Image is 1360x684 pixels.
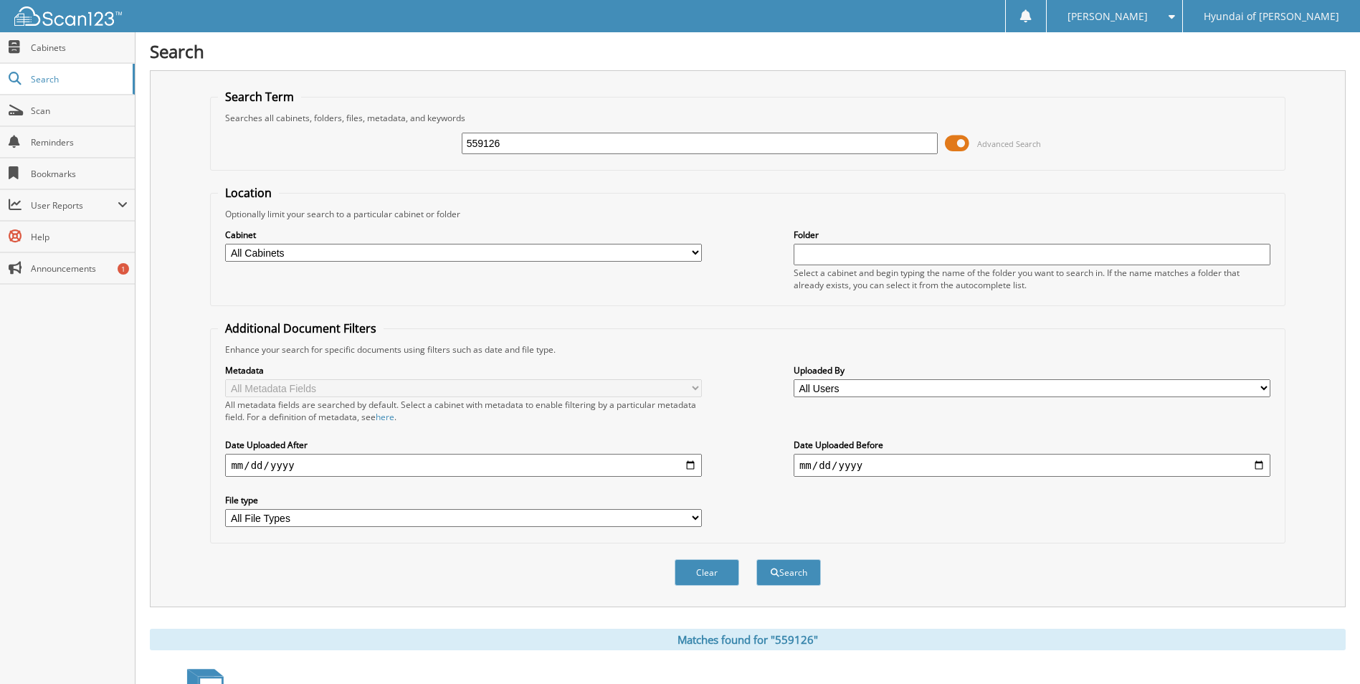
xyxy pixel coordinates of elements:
input: end [794,454,1270,477]
button: Search [756,559,821,586]
span: Advanced Search [977,138,1041,149]
legend: Location [218,185,279,201]
span: Hyundai of [PERSON_NAME] [1204,12,1339,21]
label: File type [225,494,702,506]
label: Date Uploaded After [225,439,702,451]
span: Announcements [31,262,128,275]
label: Cabinet [225,229,702,241]
span: Search [31,73,125,85]
div: All metadata fields are searched by default. Select a cabinet with metadata to enable filtering b... [225,399,702,423]
label: Uploaded By [794,364,1270,376]
input: start [225,454,702,477]
label: Metadata [225,364,702,376]
label: Folder [794,229,1270,241]
div: Optionally limit your search to a particular cabinet or folder [218,208,1277,220]
legend: Search Term [218,89,301,105]
span: Reminders [31,136,128,148]
legend: Additional Document Filters [218,320,384,336]
div: Enhance your search for specific documents using filters such as date and file type. [218,343,1277,356]
label: Date Uploaded Before [794,439,1270,451]
span: Help [31,231,128,243]
div: 1 [118,263,129,275]
span: Scan [31,105,128,117]
span: [PERSON_NAME] [1067,12,1148,21]
span: Cabinets [31,42,128,54]
button: Clear [675,559,739,586]
div: Matches found for "559126" [150,629,1346,650]
span: User Reports [31,199,118,212]
div: Searches all cabinets, folders, files, metadata, and keywords [218,112,1277,124]
h1: Search [150,39,1346,63]
span: Bookmarks [31,168,128,180]
a: here [376,411,394,423]
div: Select a cabinet and begin typing the name of the folder you want to search in. If the name match... [794,267,1270,291]
img: scan123-logo-white.svg [14,6,122,26]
